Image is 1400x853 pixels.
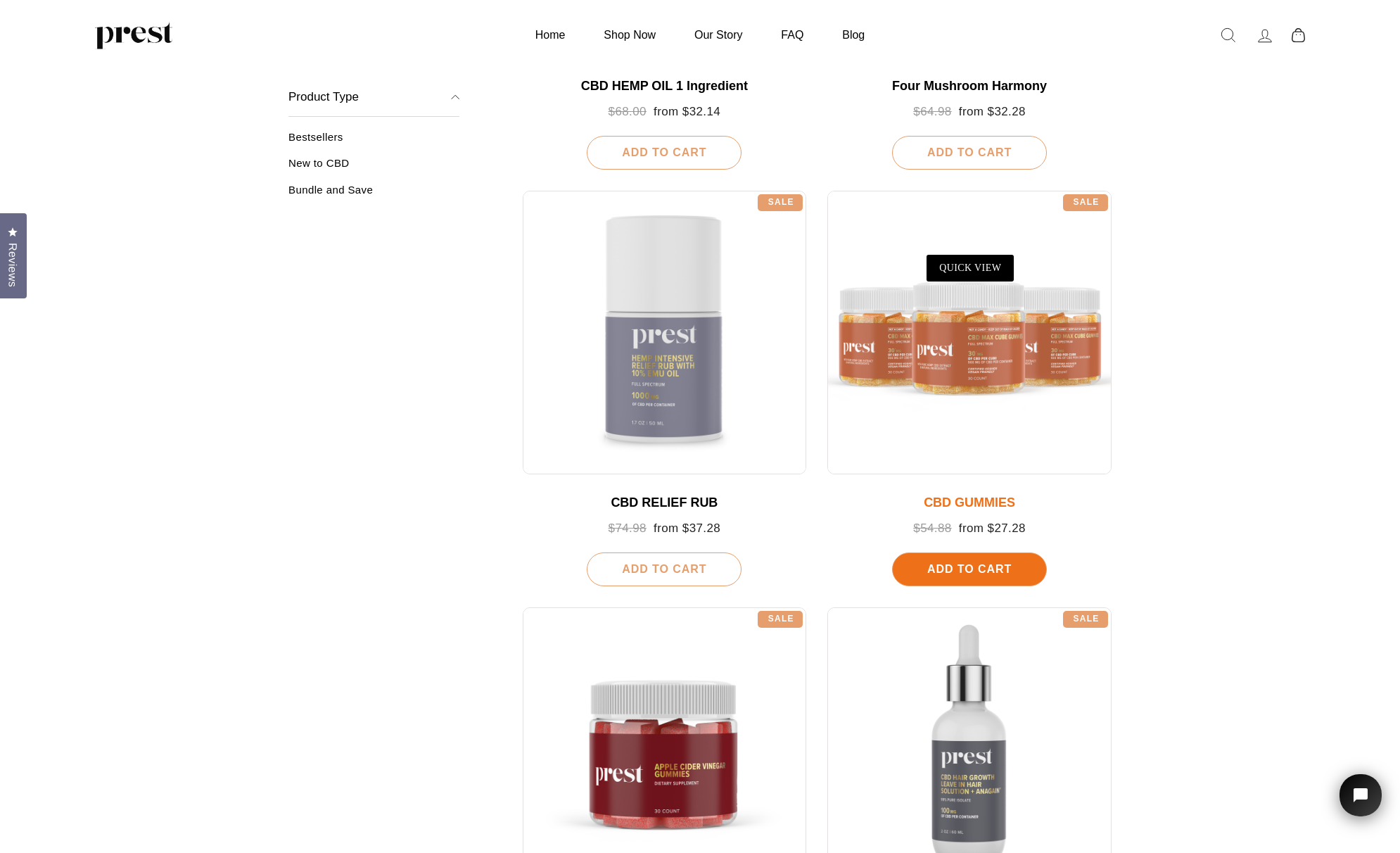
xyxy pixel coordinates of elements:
[913,105,951,118] span: $64.98
[927,146,1012,158] span: Add To Cart
[518,21,882,49] ul: Primary
[927,255,1014,282] a: QUICK VIEW
[763,21,821,49] a: FAQ
[288,131,459,154] a: Bestsellers
[827,191,1112,586] a: CBD GUMMIES $54.88 from $27.28 Add To Cart
[537,105,793,120] div: from $32.14
[927,563,1012,575] span: Add To Cart
[586,21,673,49] a: Shop Now
[4,243,22,287] span: Reviews
[523,191,807,586] a: CBD RELIEF RUB $74.98 from $37.28 Add To Cart
[913,522,951,535] span: $54.88
[1321,754,1400,853] iframe: Tidio Chat
[622,146,706,158] span: Add To Cart
[288,77,459,117] button: Product Type
[288,183,459,206] a: Bundle and Save
[1063,194,1108,211] div: Sale
[825,21,882,49] a: Blog
[537,495,793,511] div: CBD RELIEF RUB
[537,522,793,536] div: from $37.28
[288,157,459,180] a: New to CBD
[841,79,1097,94] div: Four Mushroom Harmony
[95,21,172,49] img: PREST ORGANICS
[537,79,793,94] div: CBD HEMP OIL 1 Ingredient
[841,522,1097,536] div: from $27.28
[758,194,803,211] div: Sale
[622,563,706,575] span: Add To Cart
[1063,611,1108,628] div: Sale
[758,611,803,628] div: Sale
[841,495,1097,511] div: CBD GUMMIES
[841,105,1097,120] div: from $32.28
[677,21,760,49] a: Our Story
[609,522,647,535] span: $74.98
[518,21,583,49] a: Home
[609,105,647,118] span: $68.00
